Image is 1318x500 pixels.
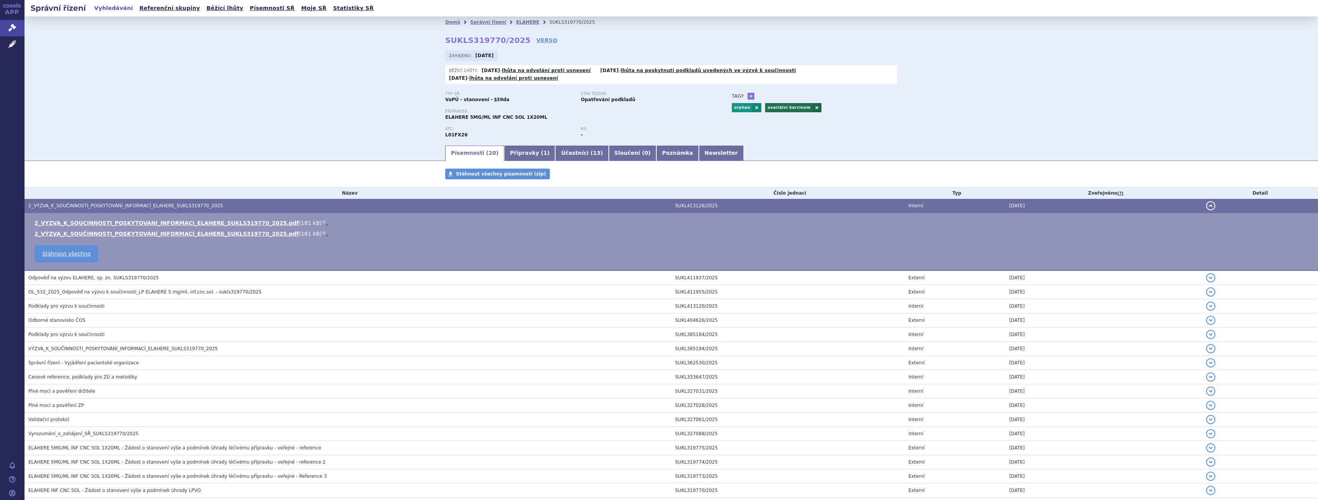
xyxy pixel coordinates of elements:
[445,36,531,45] strong: SUKLS319770/2025
[1206,372,1215,382] button: detail
[449,67,480,74] span: Běžící lhůty:
[908,289,925,295] span: Externí
[593,150,600,156] span: 13
[445,146,504,161] a: Písemnosti (20)
[1005,413,1202,427] td: [DATE]
[555,146,608,161] a: Účastníci (13)
[671,484,905,498] td: SUKL319770/2025
[299,3,329,13] a: Moje SŘ
[1005,187,1202,199] th: Zveřejněno
[34,231,299,237] a: 2_VÝZVA_K_SOUČINNOSTI_POSKYTOVÁNÍ_INFORMACÍ_ELAHERE_SUKLS319770_2025.pdf
[656,146,699,161] a: Poznámka
[671,455,905,469] td: SUKL319774/2025
[644,150,648,156] span: 0
[469,75,558,81] a: lhůta na odvolání proti usnesení
[1005,356,1202,370] td: [DATE]
[28,289,262,295] span: OL_532_2025_Odpověď na výzvu k součinnosti_LP ELAHERE 5 mg/ml, inf.cnc.sol. - sukls319770/2025
[331,3,376,13] a: Statistiky SŘ
[34,230,1310,238] li: ( )
[908,431,923,436] span: Interní
[28,275,159,280] span: Odpověď na výzvu ELAHERE, sp. zn. SUKLS319770/2025
[445,127,573,131] p: ATC:
[28,431,138,436] span: Vyrozumění_o_zahájení_SŘ_SUKLS319770/2025
[908,346,923,351] span: Interní
[28,346,218,351] span: VÝZVA_K_SOUČINNOSTI_POSKYTOVÁNÍ_INFORMACÍ_ELAHERE_SUKLS319770_2025
[28,203,223,208] span: 2_VÝZVA_K_SOUČINNOSTI_POSKYTOVÁNÍ_INFORMACÍ_ELAHERE_SUKLS319770_2025
[671,187,905,199] th: Číslo jednací
[908,332,923,337] span: Interní
[445,115,548,120] span: ELAHERE 5MG/ML INF CNC SOL 1X20ML
[765,103,812,112] a: ovariální karcinom
[600,68,619,73] strong: [DATE]
[1206,457,1215,467] button: detail
[908,459,925,465] span: Externí
[908,403,923,408] span: Interní
[1206,358,1215,367] button: detail
[748,93,754,100] a: +
[671,356,905,370] td: SUKL362530/2025
[28,360,139,366] span: Správní řízení - Vyjádření pacientské organizace
[1206,429,1215,438] button: detail
[28,318,85,323] span: Odborné stanovisko ČOS
[445,97,510,102] strong: VaPÚ - stanovení - §39da
[1005,199,1202,213] td: [DATE]
[549,16,605,28] li: SUKLS319770/2025
[482,68,500,73] strong: [DATE]
[908,389,923,394] span: Interní
[470,20,506,25] a: Správní řízení
[516,20,539,25] a: ELAHERE
[301,231,320,237] span: 181 kB
[28,445,321,451] span: ELAHERE 5MG/ML INF CNC SOL 1X20ML - Žádost o stanovení výše a podmínek úhrady léčivému přípravku ...
[1005,370,1202,384] td: [DATE]
[445,92,573,96] p: Typ SŘ:
[445,169,550,179] a: Stáhnout všechny písemnosti (zip)
[482,67,591,74] p: -
[671,398,905,413] td: SUKL327028/2025
[1005,384,1202,398] td: [DATE]
[28,488,201,493] span: ELAHERE INF CNC SOL - Žádost o stanovení výše a podmínek úhrady LPVO
[1005,328,1202,342] td: [DATE]
[908,374,923,380] span: Interní
[908,303,923,309] span: Interní
[445,109,716,114] p: Přípravek:
[449,52,473,59] span: Zahájeno:
[1206,401,1215,410] button: detail
[536,36,557,44] a: VERSO
[28,374,137,380] span: Cenové reference, podklady pro ZÚ a metodiky
[581,127,709,131] p: RS:
[1206,273,1215,282] button: detail
[504,146,555,161] a: Přípravky (1)
[301,220,320,226] span: 181 kB
[1206,316,1215,325] button: detail
[671,384,905,398] td: SUKL327031/2025
[1005,427,1202,441] td: [DATE]
[28,332,105,337] span: Podklady pro výzvu k součinnosti
[28,417,69,422] span: Validační protokol
[1005,313,1202,328] td: [DATE]
[908,474,925,479] span: Externí
[28,389,95,394] span: Plné moci a pověření držitele
[25,3,92,13] h2: Správní řízení
[543,150,547,156] span: 1
[204,3,246,13] a: Běžící lhůty
[1206,415,1215,424] button: detail
[34,220,299,226] a: 2_VYZVA_K_SOUCINNOSTI_POSKYTOVANI_INFORMACI_ELAHERE_SUKLS319770_2025.pdf
[1202,187,1318,199] th: Detail
[1206,486,1215,495] button: detail
[1206,302,1215,311] button: detail
[449,75,467,81] strong: [DATE]
[581,97,635,102] strong: Opatřování podkladů
[28,403,84,408] span: Plné moci a pověření ZP
[671,199,905,213] td: SUKL413126/2025
[28,474,327,479] span: ELAHERE 5MG/ML INF CNC SOL 1X20ML - Žádost o stanovení výše a podmínek úhrady léčivému přípravku ...
[322,231,328,237] a: 🔍
[25,187,671,199] th: Název
[908,275,925,280] span: Externí
[671,299,905,313] td: SUKL413120/2025
[489,150,496,156] span: 20
[1206,472,1215,481] button: detail
[475,53,494,58] strong: [DATE]
[1005,469,1202,484] td: [DATE]
[732,103,752,112] a: orphan
[671,285,905,299] td: SUKL411955/2025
